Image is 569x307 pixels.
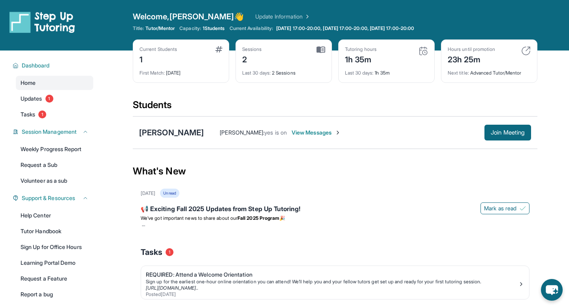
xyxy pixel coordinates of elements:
[203,25,225,32] span: 1 Students
[448,46,495,52] div: Hours until promotion
[160,189,179,198] div: Unread
[139,65,222,76] div: [DATE]
[19,62,89,69] button: Dashboard
[275,25,416,32] a: [DATE] 17:00-20:00, [DATE] 17:00-20:00, [DATE] 17:00-20:00
[141,190,155,197] div: [DATE]
[448,65,531,76] div: Advanced Tutor/Mentor
[345,65,428,76] div: 1h 35m
[146,291,518,298] div: Posted [DATE]
[16,256,93,270] a: Learning Portal Demo
[45,95,53,103] span: 1
[16,240,93,254] a: Sign Up for Office Hours
[21,79,36,87] span: Home
[22,194,75,202] span: Support & Resources
[179,25,201,32] span: Capacity:
[139,70,165,76] span: First Match :
[141,247,162,258] span: Tasks
[133,11,244,22] span: Welcome, [PERSON_NAME] 👋
[345,52,377,65] div: 1h 35m
[541,279,563,301] button: chat-button
[146,279,518,285] div: Sign up for the earliest one-hour online orientation you can attend! We’ll help you and your fell...
[22,62,50,69] span: Dashboard
[520,205,526,212] img: Mark as read
[16,76,93,90] a: Home
[242,65,325,76] div: 2 Sessions
[16,92,93,106] a: Updates1
[255,13,311,21] a: Update Information
[242,46,262,52] div: Sessions
[242,52,262,65] div: 2
[141,215,237,221] span: We’ve got important news to share about our
[335,129,341,136] img: Chevron-Right
[279,215,285,221] span: 🎉
[16,208,93,223] a: Help Center
[448,70,469,76] span: Next title :
[491,130,525,135] span: Join Meeting
[16,142,93,156] a: Weekly Progress Report
[237,215,279,221] strong: Fall 2025 Program
[139,46,177,52] div: Current Students
[220,129,264,136] span: [PERSON_NAME] :
[146,285,198,291] a: [URL][DOMAIN_NAME]..
[242,70,271,76] span: Last 30 days :
[521,46,531,56] img: card
[215,46,222,52] img: card
[166,248,173,256] span: 1
[139,127,204,138] div: [PERSON_NAME]
[21,110,35,118] span: Tasks
[133,99,537,116] div: Students
[141,204,529,215] div: 📢 Exciting Fall 2025 Updates from Step Up Tutoring!
[484,125,531,140] button: Join Meeting
[133,25,144,32] span: Title:
[141,266,529,299] a: REQUIRED: Attend a Welcome OrientationSign up for the earliest one-hour online orientation you ca...
[448,52,495,65] div: 23h 25m
[9,11,75,33] img: logo
[133,154,537,189] div: What's New
[16,107,93,122] a: Tasks1
[480,202,529,214] button: Mark as read
[146,271,518,279] div: REQUIRED: Attend a Welcome Orientation
[317,46,325,53] img: card
[230,25,273,32] span: Current Availability:
[345,46,377,52] div: Tutoring hours
[345,70,373,76] span: Last 30 days :
[276,25,414,32] span: [DATE] 17:00-20:00, [DATE] 17:00-20:00, [DATE] 17:00-20:00
[139,52,177,65] div: 1
[418,46,428,56] img: card
[264,129,287,136] span: yes is on
[19,128,89,136] button: Session Management
[303,13,311,21] img: Chevron Right
[19,194,89,202] button: Support & Resources
[38,110,46,118] span: 1
[292,129,341,137] span: View Messages
[145,25,175,32] span: Tutor/Mentor
[21,95,42,103] span: Updates
[16,224,93,238] a: Tutor Handbook
[16,158,93,172] a: Request a Sub
[16,287,93,301] a: Report a bug
[484,204,516,212] span: Mark as read
[16,174,93,188] a: Volunteer as a sub
[22,128,77,136] span: Session Management
[16,271,93,286] a: Request a Feature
